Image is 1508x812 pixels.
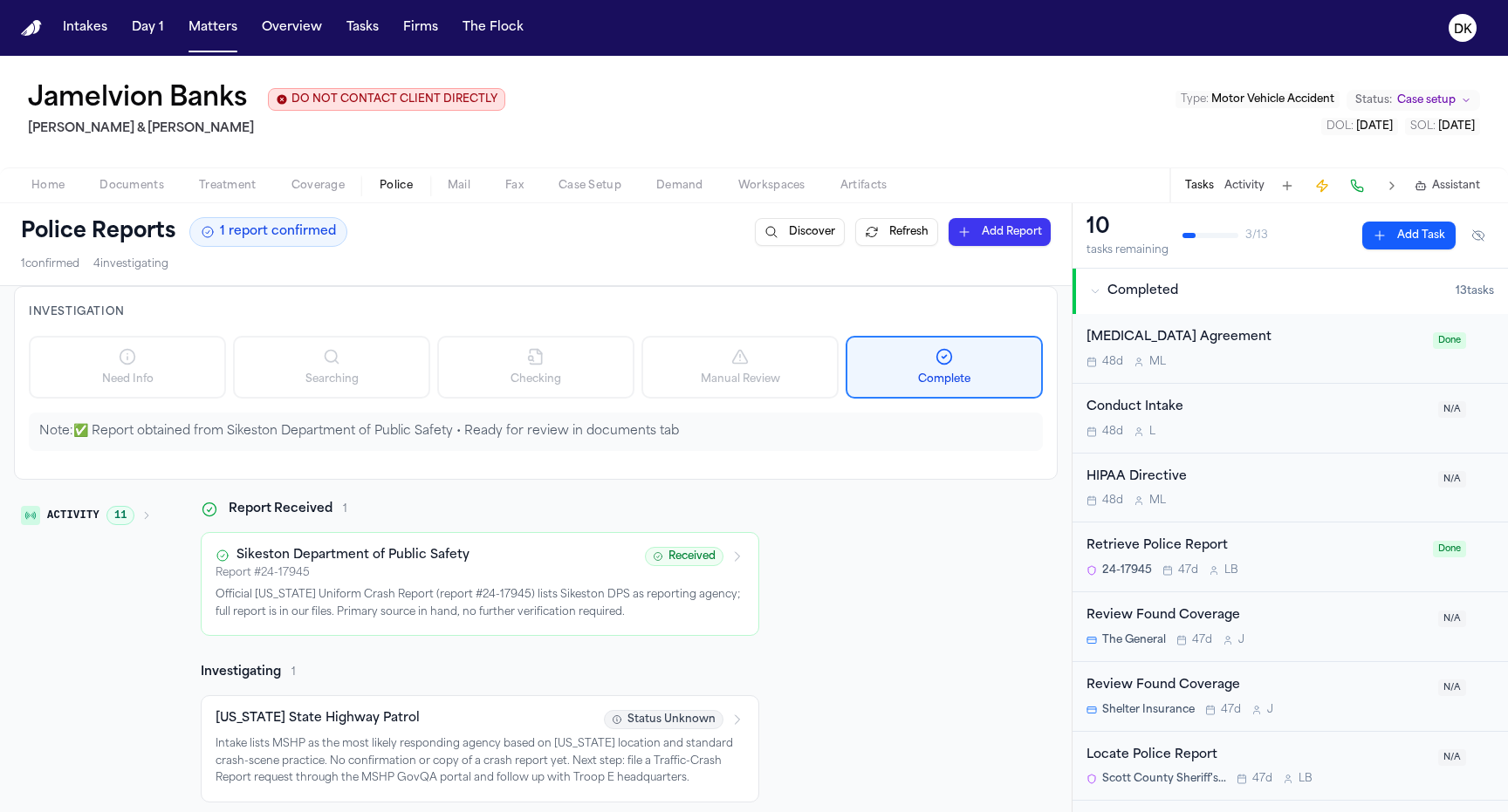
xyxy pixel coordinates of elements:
[199,179,257,193] span: Treatment
[1102,425,1123,439] span: 48d
[846,336,1043,399] button: Complete
[755,218,845,246] button: Discover
[1362,222,1456,249] button: Add Task
[201,664,281,681] h2: Investigating
[1355,93,1392,107] span: Status:
[216,566,634,580] div: Report # 24-17945
[1321,118,1398,135] button: Edit DOL: 2025-06-12
[182,12,244,44] a: Matters
[1073,454,1508,523] div: Open task: HIPAA Directive
[1438,611,1466,627] span: N/A
[1073,732,1508,802] div: Open task: Locate Police Report
[1438,679,1466,696] span: N/A
[855,218,938,246] button: Refresh
[1438,401,1466,418] span: N/A
[1102,633,1166,647] span: The General
[1433,332,1466,349] span: Done
[1086,606,1428,626] div: Review Found Coverage
[1438,471,1466,488] span: N/A
[1245,229,1268,242] span: 3 / 13
[1238,633,1244,647] span: J
[93,257,168,271] span: 4 investigating
[1252,772,1272,786] span: 47d
[1433,541,1466,557] span: Done
[291,179,345,193] span: Coverage
[236,547,470,564] h3: Sikeston Department of Public Safety
[1345,174,1369,198] button: Make a Call
[14,501,159,530] button: Activity11
[1102,563,1152,577] span: 24-17945
[339,12,386,44] button: Tasks
[102,372,154,386] span: Need Info
[1102,355,1123,369] span: 48d
[1192,633,1212,647] span: 47d
[1397,93,1456,107] span: Case setup
[201,695,759,802] div: [US_STATE] State Highway PatrolStatus UnknownIntake lists MSHP as the most likely responding agen...
[1107,283,1178,300] span: Completed
[1267,703,1273,717] span: J
[1405,118,1480,135] button: Edit SOL: 2030-06-12
[216,736,744,788] p: Intake lists MSHP as the most likely responding agency based on [US_STATE] location and standard ...
[604,710,723,729] span: Status Unknown
[31,179,65,193] span: Home
[1102,703,1195,717] span: Shelter Insurance
[437,336,634,399] button: Checking
[28,119,505,140] h2: [PERSON_NAME] & [PERSON_NAME]
[56,12,114,44] button: Intakes
[28,84,247,115] h1: Jamelvion Banks
[1073,522,1508,592] div: Open task: Retrieve Police Report
[216,710,420,727] h3: [US_STATE] State Highway Patrol
[1073,592,1508,662] div: Open task: Review Found Coverage
[255,12,329,44] button: Overview
[949,218,1051,246] button: Add Report
[1149,494,1166,508] span: M L
[1073,384,1508,454] div: Open task: Conduct Intake
[1224,179,1265,193] button: Activity
[29,336,226,399] button: Need Info
[1073,269,1508,314] button: Completed13tasks
[448,179,470,193] span: Mail
[1347,90,1480,111] button: Change status from Case setup
[1102,772,1226,786] span: Scott County Sheriff's Office
[268,88,505,111] button: Edit client contact restriction
[291,665,296,679] span: 1
[456,12,531,44] button: The Flock
[656,179,703,193] span: Demand
[1176,91,1340,108] button: Edit Type: Motor Vehicle Accident
[1275,174,1299,198] button: Add Task
[1326,121,1354,132] span: DOL :
[1086,243,1169,257] div: tasks remaining
[645,547,723,566] span: Received
[1178,563,1198,577] span: 47d
[1086,398,1428,418] div: Conduct Intake
[505,179,524,193] span: Fax
[1299,772,1313,786] span: L B
[1086,746,1428,766] div: Locate Police Report
[396,12,445,44] button: Firms
[1438,749,1466,766] span: N/A
[840,179,888,193] span: Artifacts
[29,307,125,317] span: Investigation
[305,372,359,386] span: Searching
[233,336,430,399] button: Searching
[99,179,164,193] span: Documents
[229,501,332,518] h2: Report Received
[21,20,42,37] img: Finch Logo
[1086,467,1428,488] div: HIPAA Directive
[343,502,347,516] span: 1
[1185,179,1214,193] button: Tasks
[1086,676,1428,696] div: Review Found Coverage
[201,532,759,636] div: Sikeston Department of Public SafetyReport #24-17945ReceivedOfficial [US_STATE] Uniform Crash Rep...
[1181,94,1209,105] span: Type :
[28,84,247,115] button: Edit matter name
[1086,214,1169,242] div: 10
[1221,703,1241,717] span: 47d
[738,179,805,193] span: Workspaces
[1463,222,1494,249] button: Hide completed tasks (⌘⇧H)
[21,218,175,246] h1: Police Reports
[1415,179,1480,193] button: Assistant
[1149,425,1155,439] span: L
[1149,355,1166,369] span: M L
